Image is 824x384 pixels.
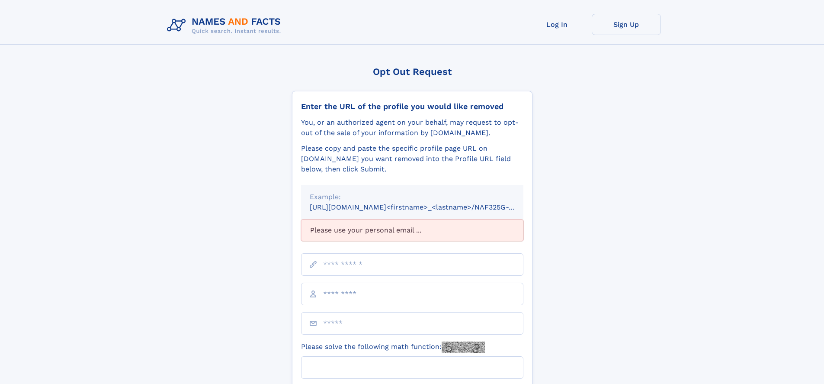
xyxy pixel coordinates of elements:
div: Enter the URL of the profile you would like removed [301,102,523,111]
div: Please use your personal email ... [301,219,523,241]
div: Please copy and paste the specific profile page URL on [DOMAIN_NAME] you want removed into the Pr... [301,143,523,174]
label: Please solve the following math function: [301,342,485,353]
div: Opt Out Request [292,66,532,77]
a: Sign Up [592,14,661,35]
div: You, or an authorized agent on your behalf, may request to opt-out of the sale of your informatio... [301,117,523,138]
img: Logo Names and Facts [164,14,288,37]
div: Example: [310,192,515,202]
a: Log In [523,14,592,35]
small: [URL][DOMAIN_NAME]<firstname>_<lastname>/NAF325G-xxxxxxxx [310,203,540,211]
